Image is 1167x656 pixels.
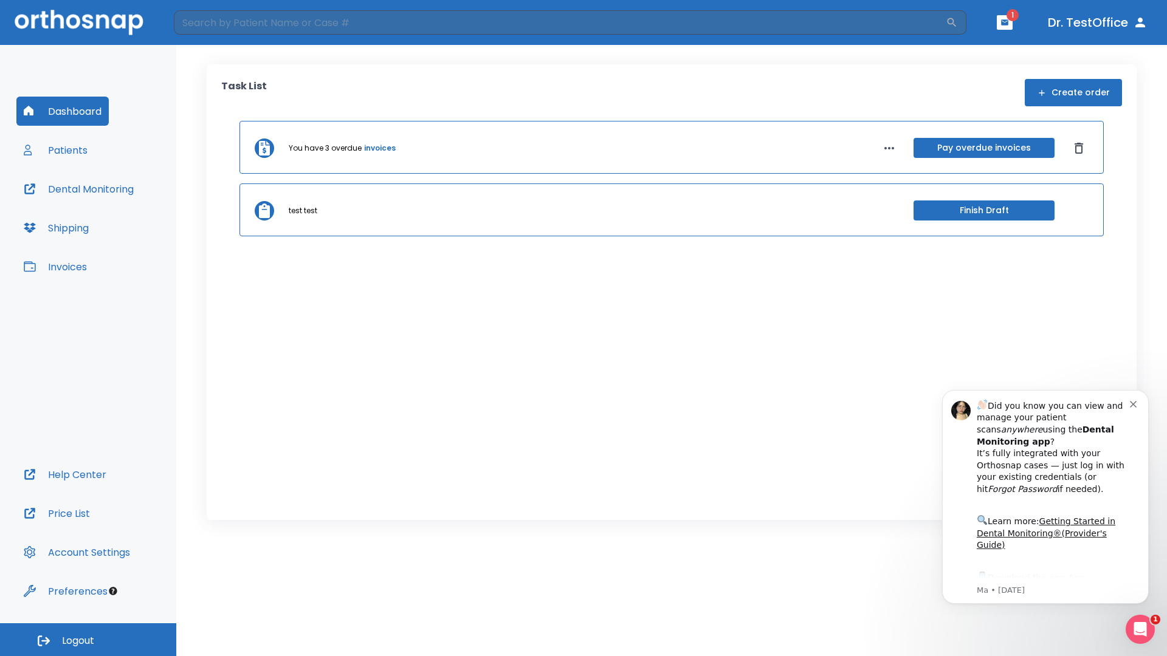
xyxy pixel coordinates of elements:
[16,252,94,281] button: Invoices
[53,198,206,260] div: Download the app: | ​ Let us know if you need help getting started!
[914,138,1055,158] button: Pay overdue invoices
[364,143,396,154] a: invoices
[16,576,115,606] button: Preferences
[914,200,1055,220] button: Finish Draft
[16,460,114,489] button: Help Center
[289,143,362,154] p: You have 3 overdue
[16,97,109,126] button: Dashboard
[1007,9,1019,21] span: 1
[62,634,94,647] span: Logout
[16,499,97,528] button: Price List
[1069,138,1089,158] button: Dismiss
[1126,615,1155,644] iframe: Intercom live chat
[16,538,137,567] button: Account Settings
[1151,615,1160,624] span: 1
[174,10,946,35] input: Search by Patient Name or Case #
[1043,12,1152,33] button: Dr. TestOffice
[16,174,141,203] button: Dental Monitoring
[924,372,1167,623] iframe: Intercom notifications message
[16,135,95,165] button: Patients
[15,10,143,35] img: Orthosnap
[206,26,216,36] button: Dismiss notification
[108,586,119,596] div: Tooltip anchor
[221,79,267,106] p: Task List
[16,213,96,242] button: Shipping
[1025,79,1122,106] button: Create order
[289,205,317,216] p: test test
[53,213,206,224] p: Message from Ma, sent 1w ago
[53,201,161,223] a: App Store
